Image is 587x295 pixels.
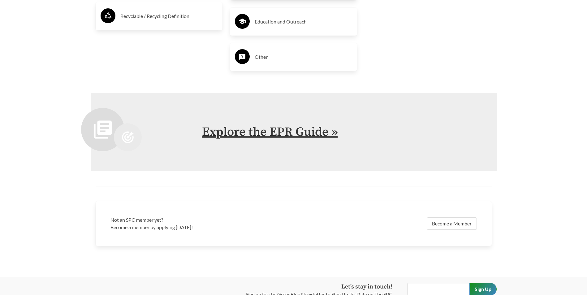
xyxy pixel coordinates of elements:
h3: Recyclable / Recycling Definition [120,11,218,21]
p: Become a member by applying [DATE]! [110,224,290,231]
h3: Other [255,52,352,62]
strong: Let's stay in touch! [341,283,392,291]
h3: Education and Outreach [255,17,352,27]
a: Explore the EPR Guide » [202,124,338,140]
a: Become a Member [427,217,477,230]
h3: Not an SPC member yet? [110,216,290,224]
